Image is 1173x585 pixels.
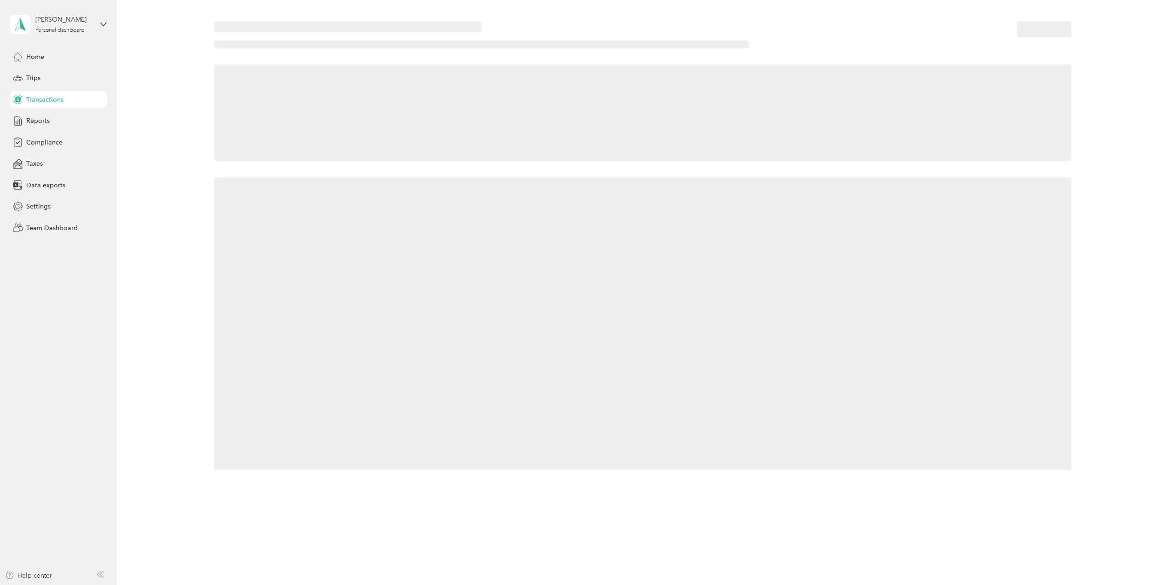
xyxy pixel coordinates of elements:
[26,73,40,83] span: Trips
[26,116,50,126] span: Reports
[26,138,63,147] span: Compliance
[26,180,65,190] span: Data exports
[26,202,51,211] span: Settings
[26,223,78,233] span: Team Dashboard
[35,15,93,24] div: [PERSON_NAME]
[26,95,63,104] span: Transactions
[26,52,44,62] span: Home
[5,571,52,580] button: Help center
[26,159,43,168] span: Taxes
[1121,533,1173,585] iframe: Everlance-gr Chat Button Frame
[35,28,85,33] div: Personal dashboard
